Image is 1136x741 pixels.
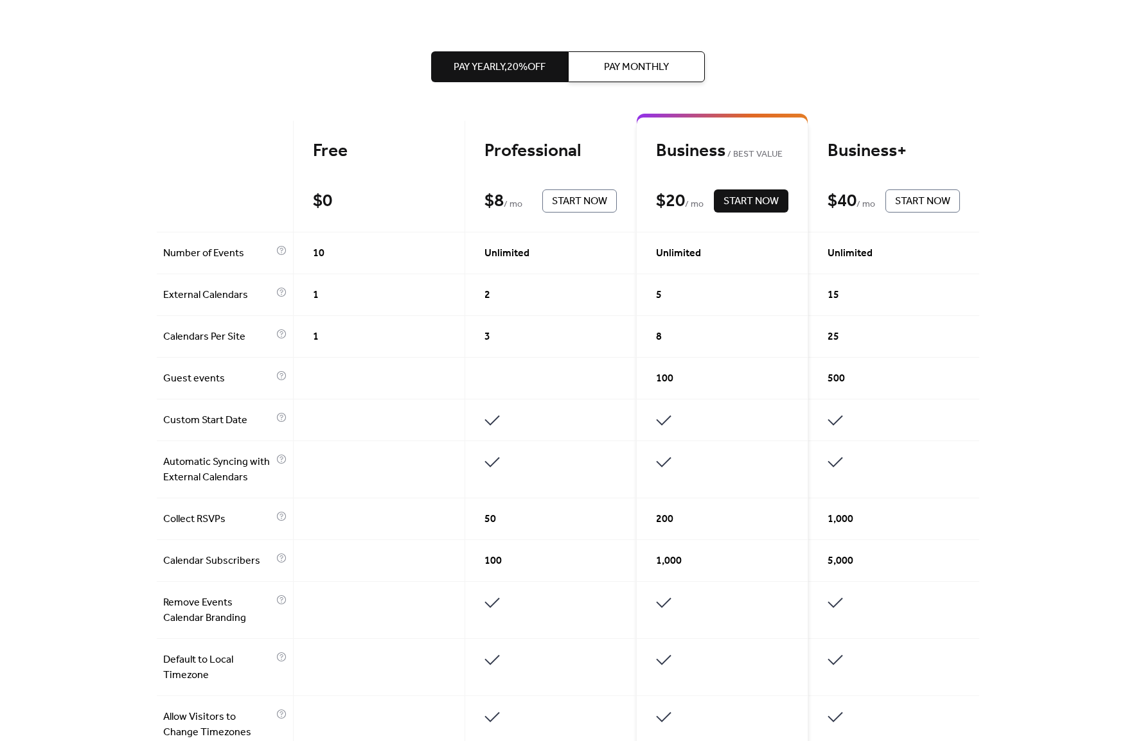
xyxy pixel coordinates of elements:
span: 100 [484,554,502,569]
button: Start Now [542,189,617,213]
span: 5,000 [828,554,853,569]
span: 2 [484,288,490,303]
div: $ 8 [484,190,504,213]
span: 8 [656,329,662,345]
div: Free [313,140,445,162]
span: 500 [828,371,845,387]
span: Pay Yearly, 20% off [454,60,546,75]
span: 10 [313,246,324,261]
span: 15 [828,288,839,303]
span: Automatic Syncing with External Calendars [163,455,273,485]
div: Professional [484,140,617,162]
span: / mo [504,197,522,213]
span: Start Now [552,194,607,209]
div: $ 40 [828,190,856,213]
span: External Calendars [163,288,273,303]
span: / mo [856,197,875,213]
span: 1,000 [828,512,853,527]
span: 5 [656,288,662,303]
button: Start Now [714,189,788,213]
span: Custom Start Date [163,413,273,428]
span: Number of Events [163,246,273,261]
span: Start Now [723,194,779,209]
span: 200 [656,512,673,527]
span: 25 [828,329,839,345]
span: Default to Local Timezone [163,652,273,683]
span: Calendars Per Site [163,329,273,345]
span: 1 [313,329,319,345]
span: 1,000 [656,554,682,569]
div: Business [656,140,788,162]
span: BEST VALUE [725,147,783,162]
span: 3 [484,329,490,345]
span: Guest events [163,371,273,387]
span: 1 [313,288,319,303]
span: Unlimited [484,246,529,261]
span: 50 [484,512,496,527]
span: Remove Events Calendar Branding [163,595,273,626]
button: Pay Monthly [568,51,705,82]
span: Calendar Subscribers [163,554,273,569]
div: $ 20 [656,190,685,213]
button: Pay Yearly,20%off [431,51,568,82]
span: Unlimited [656,246,701,261]
span: Start Now [895,194,950,209]
span: / mo [685,197,704,213]
span: Unlimited [828,246,873,261]
button: Start Now [885,189,960,213]
span: Pay Monthly [604,60,669,75]
span: 100 [656,371,673,387]
div: $ 0 [313,190,332,213]
span: Collect RSVPs [163,512,273,527]
span: Allow Visitors to Change Timezones [163,710,273,740]
div: Business+ [828,140,960,162]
